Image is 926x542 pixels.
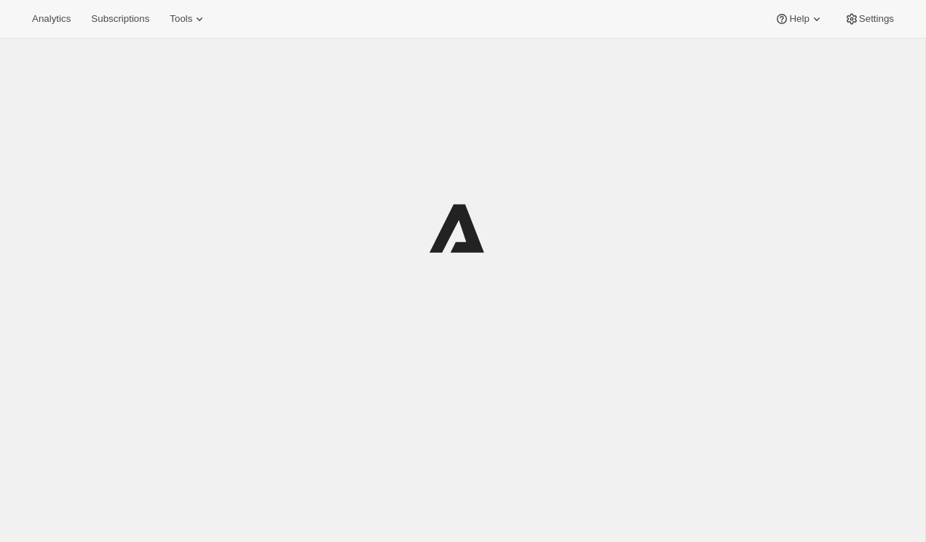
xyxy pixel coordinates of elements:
button: Tools [161,9,215,29]
button: Help [766,9,832,29]
span: Settings [859,13,894,25]
span: Tools [170,13,192,25]
button: Settings [836,9,903,29]
span: Subscriptions [91,13,149,25]
span: Help [789,13,809,25]
button: Subscriptions [82,9,158,29]
button: Analytics [23,9,79,29]
span: Analytics [32,13,71,25]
